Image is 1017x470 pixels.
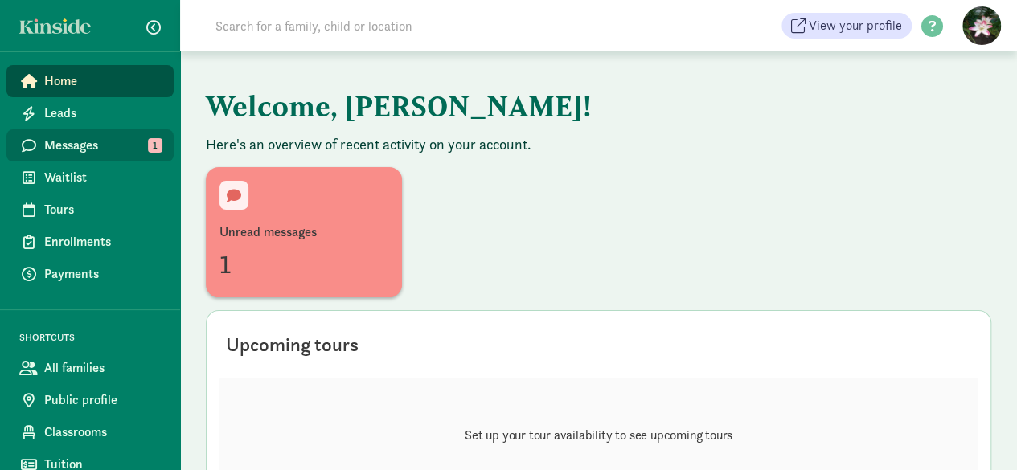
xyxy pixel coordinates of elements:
span: All families [44,358,161,378]
span: Home [44,72,161,91]
span: Payments [44,264,161,284]
span: Enrollments [44,232,161,251]
div: Upcoming tours [226,330,359,359]
input: Search for a family, child or location [206,10,657,42]
span: Classrooms [44,423,161,442]
a: Messages 1 [6,129,174,161]
div: Unread messages [219,223,388,242]
h1: Welcome, [PERSON_NAME]! [206,77,991,135]
span: Waitlist [44,168,161,187]
p: Set up your tour availability to see upcoming tours [465,426,732,445]
iframe: Chat Widget [937,393,1017,470]
span: Leads [44,104,161,123]
a: Waitlist [6,161,174,194]
span: Tours [44,200,161,219]
a: All families [6,352,174,384]
a: Payments [6,258,174,290]
a: Home [6,65,174,97]
a: Classrooms [6,416,174,448]
a: View your profile [781,13,912,39]
a: Leads [6,97,174,129]
span: Messages [44,136,161,155]
a: Public profile [6,384,174,416]
span: 1 [148,138,162,153]
a: Unread messages1 [206,167,402,297]
div: 1 [219,245,388,284]
a: Tours [6,194,174,226]
span: View your profile [809,16,902,35]
p: Here's an overview of recent activity on your account. [206,135,991,154]
span: Public profile [44,390,161,410]
a: Enrollments [6,226,174,258]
